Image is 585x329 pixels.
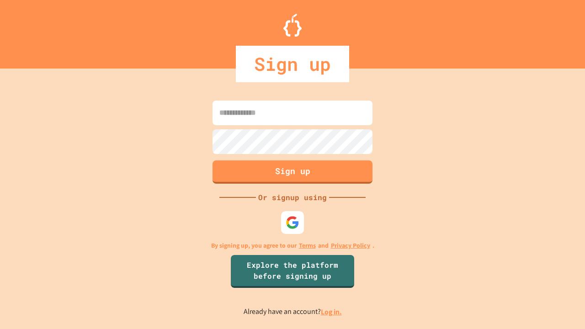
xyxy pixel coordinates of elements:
[547,292,576,320] iframe: chat widget
[283,14,302,37] img: Logo.svg
[211,241,374,250] p: By signing up, you agree to our and .
[236,46,349,82] div: Sign up
[331,241,370,250] a: Privacy Policy
[256,192,329,203] div: Or signup using
[299,241,316,250] a: Terms
[231,255,354,288] a: Explore the platform before signing up
[321,307,342,317] a: Log in.
[213,160,372,184] button: Sign up
[244,306,342,318] p: Already have an account?
[286,216,299,229] img: google-icon.svg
